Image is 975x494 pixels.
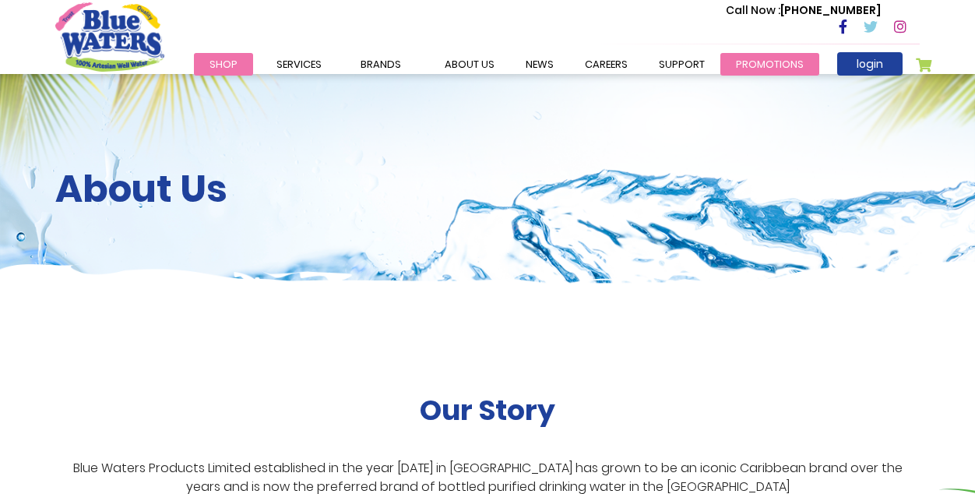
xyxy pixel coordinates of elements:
[55,2,164,71] a: store logo
[720,53,819,76] a: Promotions
[276,57,322,72] span: Services
[429,53,510,76] a: about us
[726,2,881,19] p: [PHONE_NUMBER]
[726,2,780,18] span: Call Now :
[643,53,720,76] a: support
[569,53,643,76] a: careers
[209,57,238,72] span: Shop
[361,57,401,72] span: Brands
[55,167,920,212] h2: About Us
[420,393,555,427] h2: Our Story
[837,52,903,76] a: login
[510,53,569,76] a: News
